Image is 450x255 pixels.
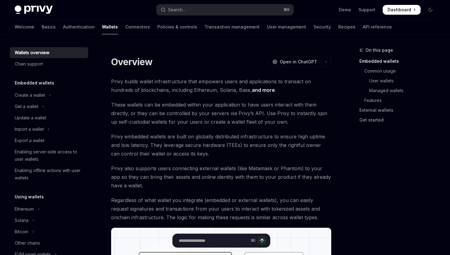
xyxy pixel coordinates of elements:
[15,79,54,87] h5: Embedded wallets
[111,77,331,94] span: Privy builds wallet infrastructure that empowers users and applications to transact on hundreds o...
[102,20,118,34] a: Wallets
[15,137,44,144] div: Export a wallet
[359,115,440,125] a: Get started
[111,196,331,222] span: Regardless of what wallet you integrate (embedded or external wallets), you can easily request si...
[15,92,45,99] div: Create a wallet
[15,239,40,247] div: Other chains
[339,7,351,13] a: Demo
[42,20,56,34] a: Basics
[15,228,28,235] div: Bitcoin
[280,59,317,65] span: Open in ChatGPT
[10,135,88,146] a: Export a wallet
[15,20,34,34] a: Welcome
[252,87,275,93] a: and more
[338,20,355,34] a: Recipes
[267,20,306,34] a: User management
[15,126,44,133] div: Import a wallet
[15,205,34,213] div: Ethereum
[366,47,393,54] span: On this page
[359,76,440,86] a: User wallets
[359,86,440,96] a: Managed wallets
[10,238,88,249] a: Other chains
[258,236,266,245] button: Send message
[157,20,197,34] a: Policies & controls
[15,167,84,182] div: Enabling offline actions with user wallets
[359,96,440,105] a: Features
[10,90,88,101] button: Toggle Create a wallet section
[359,105,440,115] a: External wallets
[10,47,88,58] a: Wallets overview
[111,100,331,126] span: These wallets can be embedded within your application to have users interact with them directly, ...
[359,66,440,76] a: Common usage
[313,20,331,34] a: Security
[15,114,46,122] div: Update a wallet
[125,20,150,34] a: Connectors
[111,56,152,67] h1: Overview
[15,148,84,163] div: Enabling server-side access to user wallets
[10,215,88,226] button: Toggle Solana section
[10,226,88,237] button: Toggle Bitcoin section
[204,20,260,34] a: Transaction management
[15,6,53,14] img: dark logo
[388,7,411,13] span: Dashboard
[15,193,44,201] h5: Using wallets
[268,57,321,67] button: Open in ChatGPT
[359,56,440,66] a: Embedded wallets
[15,49,49,56] div: Wallets overview
[10,112,88,123] a: Update a wallet
[10,124,88,135] button: Toggle Import a wallet section
[10,165,88,183] a: Enabling offline actions with user wallets
[111,132,331,158] span: Privy embedded wallets are built on globally distributed infrastructure to ensure high uptime and...
[111,164,331,190] span: Privy also supports users connecting external wallets (like Metamask or Phantom) to your app so t...
[179,234,248,247] input: Ask a question...
[63,20,95,34] a: Authentication
[283,7,290,12] span: ⌘ K
[363,20,392,34] a: API reference
[10,146,88,165] a: Enabling server-side access to user wallets
[10,58,88,69] a: Chain support
[15,60,43,68] div: Chain support
[15,217,28,224] div: Solana
[383,5,421,15] a: Dashboard
[156,4,293,15] button: Open search
[358,7,375,13] a: Support
[10,101,88,112] button: Toggle Get a wallet section
[10,204,88,215] button: Toggle Ethereum section
[168,6,185,13] div: Search...
[426,5,435,15] button: Toggle dark mode
[15,103,38,110] div: Get a wallet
